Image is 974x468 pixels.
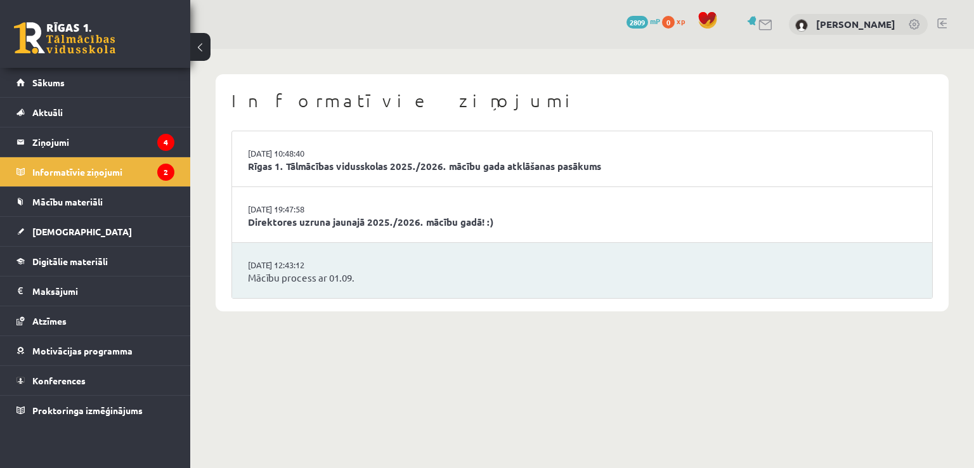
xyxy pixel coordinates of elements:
a: [DEMOGRAPHIC_DATA] [16,217,174,246]
span: Sākums [32,77,65,88]
a: Digitālie materiāli [16,247,174,276]
a: Proktoringa izmēģinājums [16,396,174,425]
a: Mācību process ar 01.09. [248,271,916,285]
a: [DATE] 10:48:40 [248,147,343,160]
a: Sākums [16,68,174,97]
span: Konferences [32,375,86,386]
a: Konferences [16,366,174,395]
h1: Informatīvie ziņojumi [231,90,933,112]
a: Motivācijas programma [16,336,174,365]
img: Ričards Alsters [795,19,808,32]
i: 2 [157,164,174,181]
legend: Maksājumi [32,276,174,306]
span: Motivācijas programma [32,345,133,356]
a: [PERSON_NAME] [816,18,895,30]
legend: Informatīvie ziņojumi [32,157,174,186]
a: Aktuāli [16,98,174,127]
a: Ziņojumi4 [16,127,174,157]
a: Direktores uzruna jaunajā 2025./2026. mācību gadā! :) [248,215,916,230]
span: Atzīmes [32,315,67,327]
span: Proktoringa izmēģinājums [32,405,143,416]
a: [DATE] 12:43:12 [248,259,343,271]
a: Mācību materiāli [16,187,174,216]
a: Rīgas 1. Tālmācības vidusskolas 2025./2026. mācību gada atklāšanas pasākums [248,159,916,174]
span: Digitālie materiāli [32,256,108,267]
a: Rīgas 1. Tālmācības vidusskola [14,22,115,54]
a: Atzīmes [16,306,174,335]
span: 2809 [627,16,648,29]
span: mP [650,16,660,26]
a: 2809 mP [627,16,660,26]
a: Informatīvie ziņojumi2 [16,157,174,186]
span: 0 [662,16,675,29]
legend: Ziņojumi [32,127,174,157]
span: Aktuāli [32,107,63,118]
span: xp [677,16,685,26]
a: [DATE] 19:47:58 [248,203,343,216]
a: 0 xp [662,16,691,26]
i: 4 [157,134,174,151]
a: Maksājumi [16,276,174,306]
span: [DEMOGRAPHIC_DATA] [32,226,132,237]
span: Mācību materiāli [32,196,103,207]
